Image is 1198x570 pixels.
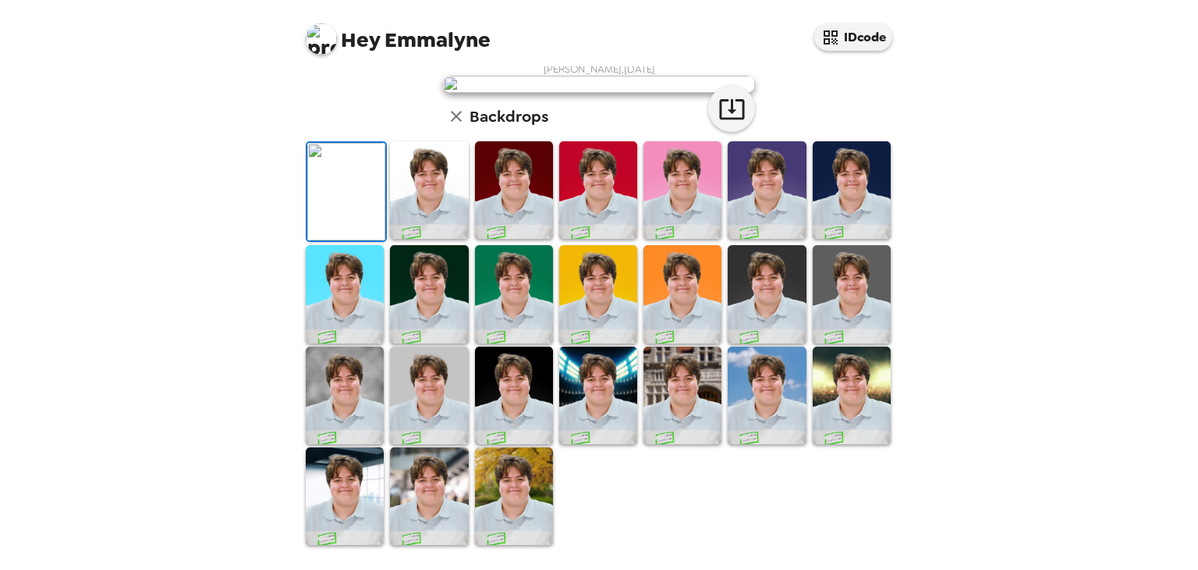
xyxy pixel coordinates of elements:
[341,26,380,54] span: Hey
[307,143,385,240] img: Original
[544,62,655,76] span: [PERSON_NAME] , [DATE]
[470,104,548,129] h6: Backdrops
[306,16,491,51] span: Emmalyne
[814,23,892,51] button: IDcode
[306,23,337,55] img: profile pic
[443,76,755,93] img: user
